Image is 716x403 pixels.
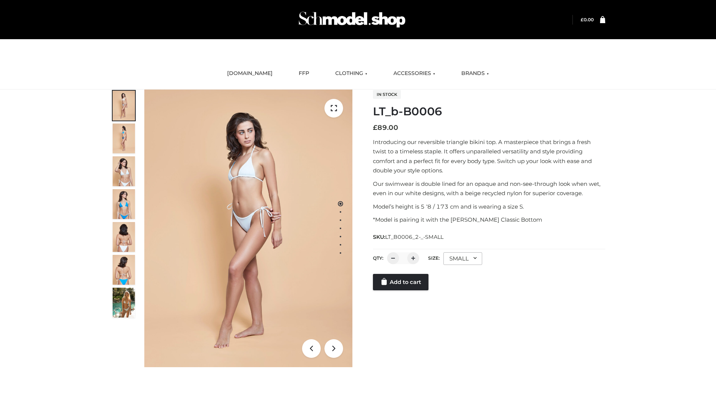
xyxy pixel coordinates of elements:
a: BRANDS [456,65,494,82]
label: Size: [428,255,440,261]
img: ArielClassicBikiniTop_CloudNine_AzureSky_OW114ECO_4-scaled.jpg [113,189,135,219]
img: ArielClassicBikiniTop_CloudNine_AzureSky_OW114ECO_8-scaled.jpg [113,255,135,285]
span: LT_B0006_2-_-SMALL [385,234,443,240]
img: ArielClassicBikiniTop_CloudNine_AzureSky_OW114ECO_1 [144,90,352,367]
a: £0.00 [581,17,594,22]
img: ArielClassicBikiniTop_CloudNine_AzureSky_OW114ECO_2-scaled.jpg [113,124,135,153]
a: FFP [293,65,315,82]
img: Arieltop_CloudNine_AzureSky2.jpg [113,288,135,318]
img: ArielClassicBikiniTop_CloudNine_AzureSky_OW114ECO_1-scaled.jpg [113,91,135,121]
a: CLOTHING [330,65,373,82]
p: *Model is pairing it with the [PERSON_NAME] Classic Bottom [373,215,605,225]
span: £ [581,17,584,22]
h1: LT_b-B0006 [373,105,605,118]
img: Schmodel Admin 964 [296,5,408,34]
p: Introducing our reversible triangle bikini top. A masterpiece that brings a fresh twist to a time... [373,137,605,175]
img: ArielClassicBikiniTop_CloudNine_AzureSky_OW114ECO_7-scaled.jpg [113,222,135,252]
a: [DOMAIN_NAME] [222,65,278,82]
a: Add to cart [373,274,428,290]
bdi: 0.00 [581,17,594,22]
p: Model’s height is 5 ‘8 / 173 cm and is wearing a size S. [373,202,605,212]
span: In stock [373,90,401,99]
img: ArielClassicBikiniTop_CloudNine_AzureSky_OW114ECO_3-scaled.jpg [113,156,135,186]
bdi: 89.00 [373,124,398,132]
a: ACCESSORIES [388,65,441,82]
div: SMALL [443,252,482,265]
label: QTY: [373,255,383,261]
p: Our swimwear is double lined for an opaque and non-see-through look when wet, even in our white d... [373,179,605,198]
span: £ [373,124,377,132]
span: SKU: [373,232,444,241]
